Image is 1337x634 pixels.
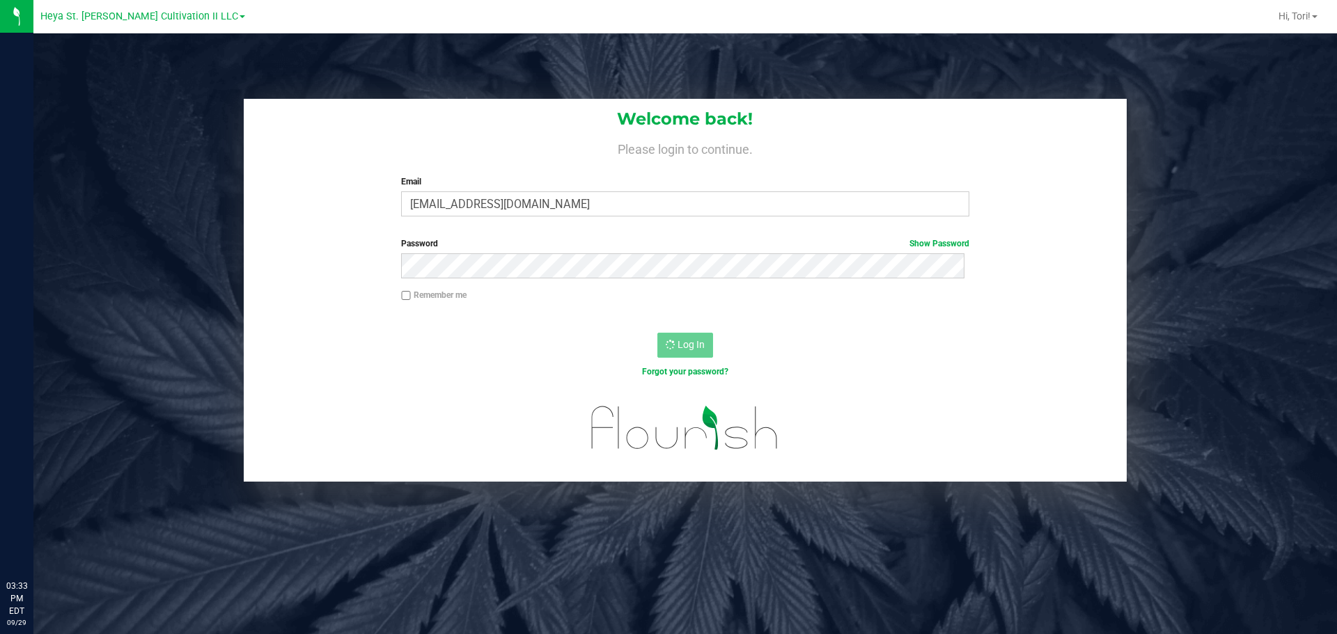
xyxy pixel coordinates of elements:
[401,239,438,248] span: Password
[6,617,27,628] p: 09/29
[1279,10,1311,22] span: Hi, Tori!
[678,339,705,350] span: Log In
[401,175,969,188] label: Email
[244,139,1127,156] h4: Please login to continue.
[244,110,1127,128] h1: Welcome back!
[909,239,969,248] a: Show Password
[6,580,27,617] p: 03:33 PM EDT
[401,291,411,301] input: Remember me
[642,367,728,377] a: Forgot your password?
[657,333,713,358] button: Log In
[40,10,238,22] span: Heya St. [PERSON_NAME] Cultivation II LLC
[574,393,795,463] img: flourish_logo.svg
[401,289,467,301] label: Remember me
